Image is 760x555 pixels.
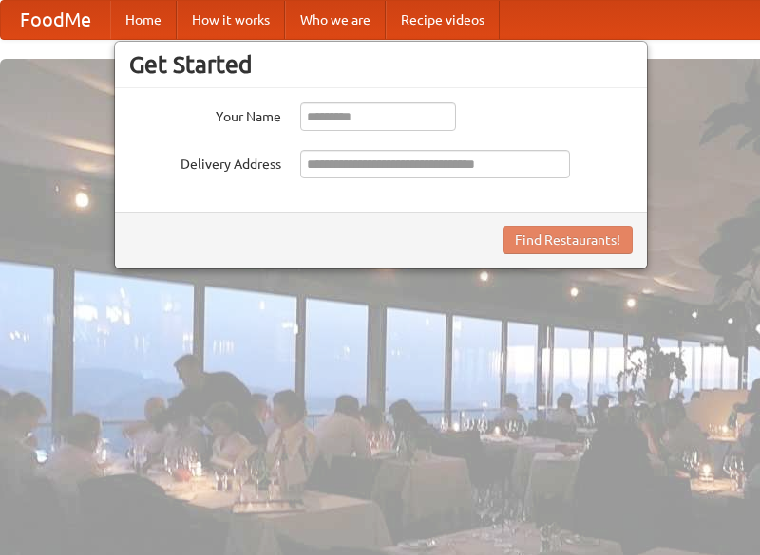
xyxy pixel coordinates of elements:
a: Home [110,1,177,39]
button: Find Restaurants! [503,226,633,254]
label: Delivery Address [129,150,281,174]
label: Your Name [129,102,281,126]
a: Who we are [285,1,386,39]
h3: Get Started [129,50,633,79]
a: How it works [177,1,285,39]
a: Recipe videos [386,1,500,39]
a: FoodMe [1,1,110,39]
